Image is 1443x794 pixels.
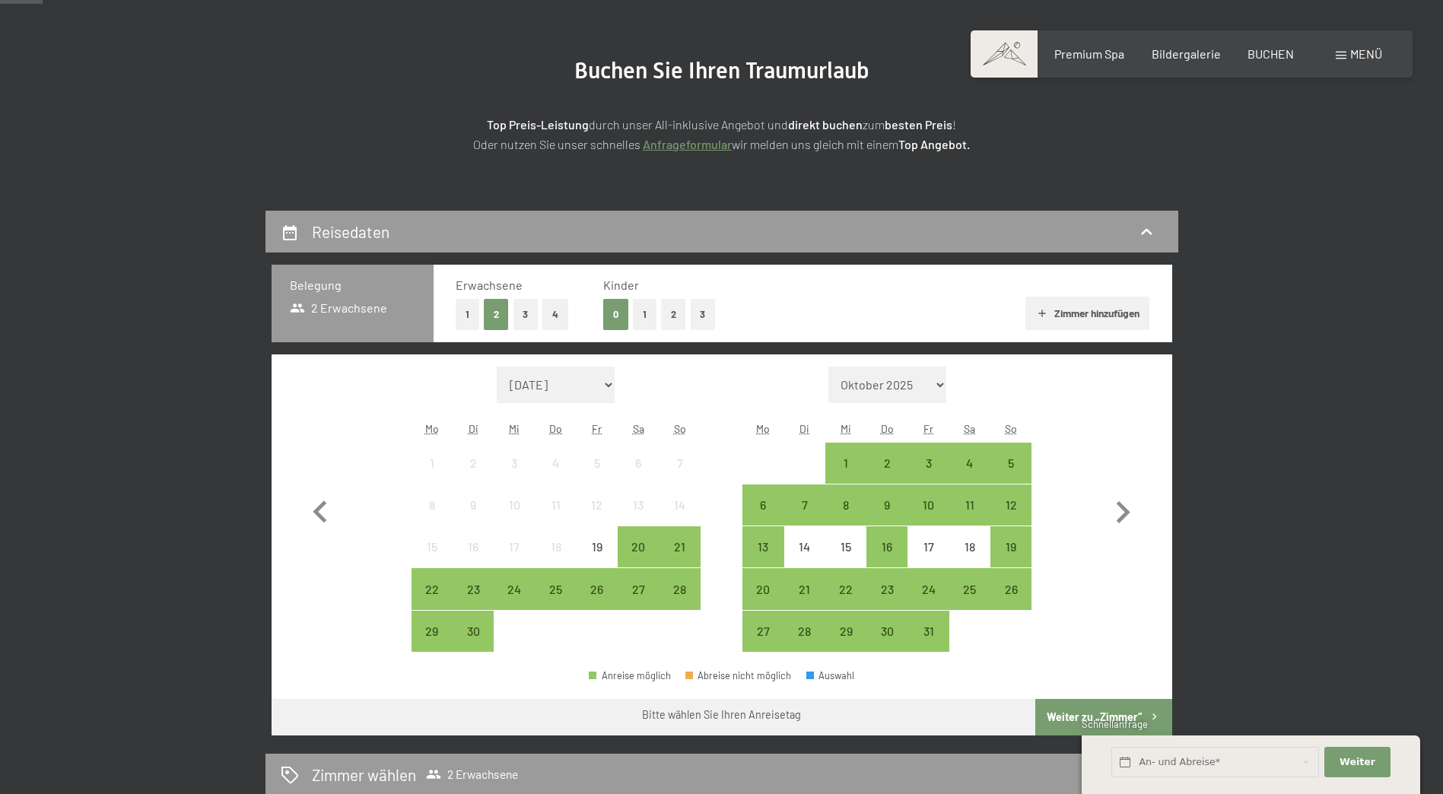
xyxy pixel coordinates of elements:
[1350,46,1382,61] span: Menü
[413,625,451,663] div: 29
[964,422,975,435] abbr: Samstag
[494,526,535,567] div: Anreise nicht möglich
[495,499,533,537] div: 10
[494,484,535,526] div: Anreise nicht möglich
[1324,747,1390,778] button: Weiter
[509,422,520,435] abbr: Mittwoch
[866,568,907,609] div: Thu Oct 23 2025
[992,457,1030,495] div: 5
[454,625,492,663] div: 30
[549,422,562,435] abbr: Donnerstag
[744,541,782,579] div: 13
[660,583,698,621] div: 28
[868,499,906,537] div: 9
[742,611,783,652] div: Anreise möglich
[494,526,535,567] div: Wed Sep 17 2025
[866,443,907,484] div: Thu Oct 02 2025
[827,541,865,579] div: 15
[412,526,453,567] div: Mon Sep 15 2025
[841,422,851,435] abbr: Mittwoch
[1248,46,1294,61] span: BUCHEN
[868,583,906,621] div: 23
[603,278,639,292] span: Kinder
[881,422,894,435] abbr: Donnerstag
[494,568,535,609] div: Anreise möglich
[949,484,990,526] div: Anreise möglich
[1152,46,1221,61] a: Bildergalerie
[907,484,949,526] div: Anreise möglich
[412,484,453,526] div: Mon Sep 08 2025
[412,611,453,652] div: Anreise möglich
[578,583,616,621] div: 26
[674,422,686,435] abbr: Sonntag
[827,583,865,621] div: 22
[577,484,618,526] div: Fri Sep 12 2025
[990,443,1031,484] div: Sun Oct 05 2025
[990,568,1031,609] div: Sun Oct 26 2025
[633,422,644,435] abbr: Samstag
[618,484,659,526] div: Sat Sep 13 2025
[907,484,949,526] div: Fri Oct 10 2025
[907,526,949,567] div: Anreise nicht möglich
[907,526,949,567] div: Fri Oct 17 2025
[866,484,907,526] div: Anreise möglich
[453,568,494,609] div: Tue Sep 23 2025
[619,499,657,537] div: 13
[786,583,824,621] div: 21
[578,541,616,579] div: 19
[909,541,947,579] div: 17
[909,457,947,495] div: 3
[756,422,770,435] abbr: Montag
[784,568,825,609] div: Anreise möglich
[951,583,989,621] div: 25
[825,568,866,609] div: Wed Oct 22 2025
[744,499,782,537] div: 6
[1005,422,1017,435] abbr: Sonntag
[312,222,389,241] h2: Reisedaten
[536,526,577,567] div: Anreise nicht möglich
[949,568,990,609] div: Anreise möglich
[825,568,866,609] div: Anreise möglich
[454,541,492,579] div: 16
[660,499,698,537] div: 14
[990,484,1031,526] div: Sun Oct 12 2025
[659,443,700,484] div: Anreise nicht möglich
[990,443,1031,484] div: Anreise möglich
[537,499,575,537] div: 11
[494,484,535,526] div: Wed Sep 10 2025
[618,526,659,567] div: Sat Sep 20 2025
[536,568,577,609] div: Thu Sep 25 2025
[453,484,494,526] div: Tue Sep 09 2025
[825,443,866,484] div: Wed Oct 01 2025
[661,299,686,330] button: 2
[290,300,388,316] span: 2 Erwachsene
[484,299,509,330] button: 2
[866,484,907,526] div: Thu Oct 09 2025
[578,499,616,537] div: 12
[909,499,947,537] div: 10
[742,526,783,567] div: Anreise möglich
[577,526,618,567] div: Anreise nicht möglich
[742,568,783,609] div: Anreise möglich
[536,526,577,567] div: Thu Sep 18 2025
[825,526,866,567] div: Wed Oct 15 2025
[885,117,952,132] strong: besten Preis
[949,568,990,609] div: Sat Oct 25 2025
[312,764,416,786] h2: Zimmer wählen
[643,137,732,151] a: Anfrageformular
[574,57,869,84] span: Buchen Sie Ihren Traumurlaub
[907,568,949,609] div: Fri Oct 24 2025
[456,278,523,292] span: Erwachsene
[806,671,855,681] div: Auswahl
[453,484,494,526] div: Anreise nicht möglich
[949,484,990,526] div: Sat Oct 11 2025
[659,568,700,609] div: Sun Sep 28 2025
[990,484,1031,526] div: Anreise möglich
[951,541,989,579] div: 18
[454,457,492,495] div: 2
[618,526,659,567] div: Anreise möglich
[990,526,1031,567] div: Anreise möglich
[742,484,783,526] div: Mon Oct 06 2025
[618,568,659,609] div: Anreise möglich
[1082,718,1148,730] span: Schnellanfrage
